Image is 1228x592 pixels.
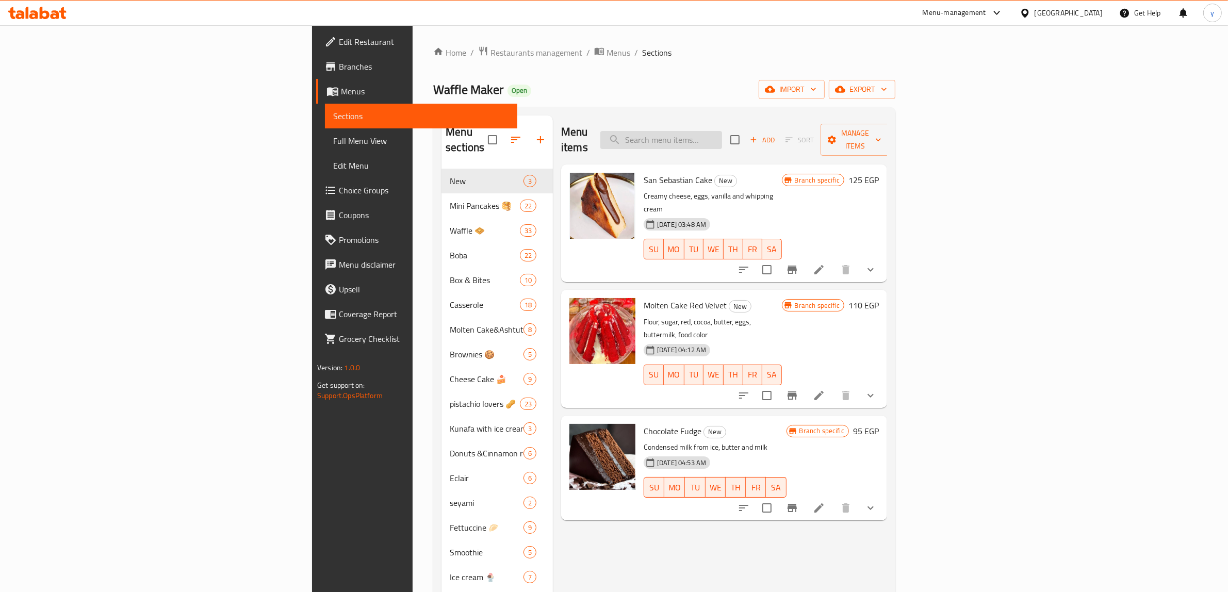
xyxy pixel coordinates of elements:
div: Brownies 🍪5 [441,342,553,367]
span: [DATE] 04:53 AM [653,458,710,468]
div: Waffle 🧇 [450,224,520,237]
span: MO [668,480,681,495]
div: Fettuccine 🥟9 [441,515,553,540]
p: Condensed milk from ice, butter and milk [644,441,787,454]
span: Ice cream 🍨 [450,571,523,583]
button: sort-choices [731,496,756,520]
p: Creamy cheese, eggs, vanilla and whipping cream [644,190,782,216]
a: Coupons [316,203,517,227]
button: WE [706,477,726,498]
span: Sections [642,46,672,59]
span: Select to update [756,259,778,281]
span: New [450,175,523,187]
button: Add section [528,127,553,152]
a: Edit Menu [325,153,517,178]
span: Select to update [756,385,778,406]
span: Smoothie [450,546,523,558]
span: Select to update [756,497,778,519]
a: Choice Groups [316,178,517,203]
svg: Show Choices [864,389,877,402]
span: New [729,301,751,313]
div: Ice cream 🍨7 [441,565,553,589]
span: SA [766,242,778,257]
span: Brownies 🍪 [450,348,523,360]
a: Edit menu item [813,502,825,514]
span: pistachio lovers 🥜 [450,398,520,410]
button: Add [746,132,779,148]
div: items [523,571,536,583]
span: Chocolate Fudge [644,423,701,439]
button: delete [833,383,858,408]
button: FR [743,239,763,259]
span: import [767,83,816,96]
h6: 95 EGP [853,424,879,438]
button: TU [685,477,705,498]
div: Fettuccine 🥟 [450,521,523,534]
span: 22 [520,201,536,211]
div: pistachio lovers 🥜23 [441,391,553,416]
span: Molten Cake Red Velvet [644,298,727,313]
a: Edit menu item [813,389,825,402]
span: Edit Menu [333,159,509,172]
h6: 110 EGP [848,298,879,313]
span: San Sebastian Cake [644,172,712,188]
button: WE [703,365,724,385]
div: items [523,348,536,360]
button: SA [762,239,782,259]
span: Kunafa with ice cream 🍨 [450,422,523,435]
button: delete [833,257,858,282]
img: San Sebastian Cake [569,173,635,239]
span: Menu disclaimer [339,258,509,271]
span: Casserole [450,299,520,311]
div: Kunafa with ice cream 🍨3 [441,416,553,441]
span: Branch specific [791,301,844,310]
div: Eclair6 [441,466,553,490]
span: Cheese Cake 🍰 [450,373,523,385]
button: Branch-specific-item [780,496,805,520]
button: SA [766,477,786,498]
span: Donuts &Cinnamon roll [450,447,523,459]
h2: Menu items [561,124,588,155]
li: / [586,46,590,59]
span: Branches [339,60,509,73]
span: TU [689,242,700,257]
button: SU [644,365,663,385]
div: items [523,497,536,509]
span: Manage items [829,127,881,153]
div: items [523,323,536,336]
span: 9 [524,374,536,384]
span: seyami [450,497,523,509]
div: items [523,447,536,459]
span: 6 [524,449,536,458]
nav: breadcrumb [433,46,895,59]
span: Version: [317,361,342,374]
div: Open [507,85,531,97]
div: New [729,300,751,313]
span: Select all sections [482,129,503,151]
svg: Show Choices [864,264,877,276]
a: Menus [316,79,517,104]
span: TH [730,480,742,495]
span: 9 [524,523,536,533]
img: Chocolate Fudge [569,424,635,490]
div: Molten Cake&Ashtuta🥮 [450,323,523,336]
span: 3 [524,424,536,434]
span: FR [747,242,759,257]
a: Menu disclaimer [316,252,517,277]
span: TU [689,367,700,382]
button: MO [664,239,684,259]
a: Edit menu item [813,264,825,276]
h6: 125 EGP [848,173,879,187]
div: [GEOGRAPHIC_DATA] [1035,7,1103,19]
div: Mini Pancakes 🥞22 [441,193,553,218]
div: items [520,249,536,261]
span: Coverage Report [339,308,509,320]
a: Branches [316,54,517,79]
span: WE [710,480,722,495]
span: y [1210,7,1214,19]
span: Select section [724,129,746,151]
